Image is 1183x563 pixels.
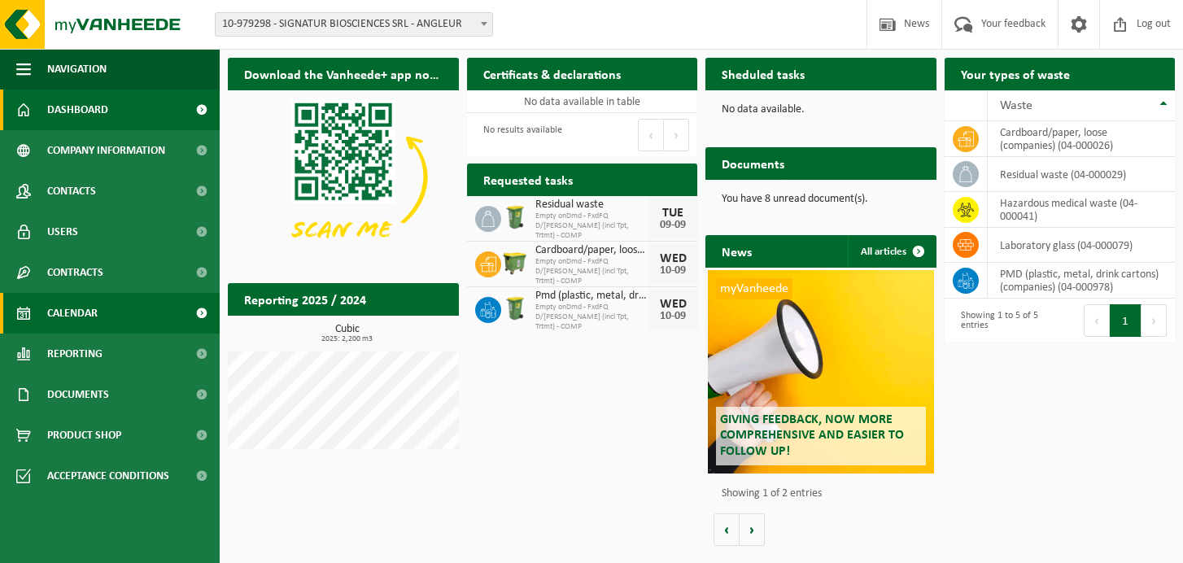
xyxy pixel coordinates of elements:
[657,311,689,322] div: 10-09
[1000,99,1032,112] span: Waste
[228,58,459,89] h2: Download the Vanheede+ app now!
[467,164,589,195] h2: Requested tasks
[228,90,459,264] img: Download de VHEPlus App
[722,104,920,116] p: No data available.
[720,413,904,457] span: Giving feedback, now more comprehensive and easier to follow up!
[740,513,765,546] button: Volgende
[47,334,103,374] span: Reporting
[47,374,109,415] span: Documents
[657,207,689,220] div: TUE
[47,171,96,212] span: Contacts
[47,212,78,252] span: Users
[945,58,1086,89] h2: Your types of waste
[236,324,459,343] h3: Cubic
[722,194,920,205] p: You have 8 unread document(s).
[988,157,1176,192] td: residual waste (04-000029)
[657,265,689,277] div: 10-09
[535,212,649,241] span: Empty onDmd - FxdFQ D/[PERSON_NAME] (incl Tpt, Trtmt) - COMP
[47,89,108,130] span: Dashboard
[714,513,740,546] button: Vorige
[722,488,928,500] p: Showing 1 of 2 entries
[47,293,98,334] span: Calendar
[535,257,649,286] span: Empty onDmd - FxdFQ D/[PERSON_NAME] (incl Tpt, Trtmt) - COMP
[1084,304,1110,337] button: Previous
[47,130,165,171] span: Company information
[657,252,689,265] div: WED
[501,249,529,277] img: WB-1100-HPE-GN-50
[638,119,664,151] button: Previous
[705,235,768,267] h2: News
[47,415,121,456] span: Product Shop
[535,199,649,212] span: Residual waste
[705,58,821,89] h2: Sheduled tasks
[228,283,382,315] h2: Reporting 2025 / 2024
[47,456,169,496] span: Acceptance conditions
[716,278,792,299] span: myVanheede
[467,90,698,113] td: No data available in table
[664,119,689,151] button: Next
[215,12,493,37] span: 10-979298 - SIGNATUR BIOSCIENCES SRL - ANGLEUR
[657,220,689,231] div: 09-09
[988,263,1176,299] td: PMD (plastic, metal, drink cartons) (companies) (04-000978)
[475,117,562,153] div: No results available
[708,270,934,474] a: myVanheede Giving feedback, now more comprehensive and easier to follow up!
[1110,304,1142,337] button: 1
[988,192,1176,228] td: hazardous medical waste (04-000041)
[1142,304,1167,337] button: Next
[705,147,801,179] h2: Documents
[236,335,459,343] span: 2025: 2,200 m3
[535,303,649,332] span: Empty onDmd - FxdFQ D/[PERSON_NAME] (incl Tpt, Trtmt) - COMP
[848,235,935,268] a: All articles
[501,295,529,322] img: WB-0240-HPE-GN-50
[501,203,529,231] img: WB-0240-HPE-GN-50
[47,252,103,293] span: Contracts
[953,303,1052,338] div: Showing 1 to 5 of 5 entries
[535,244,649,257] span: Cardboard/paper, loose (companies)
[988,228,1176,263] td: laboratory glass (04-000079)
[216,13,492,36] span: 10-979298 - SIGNATUR BIOSCIENCES SRL - ANGLEUR
[657,298,689,311] div: WED
[988,121,1176,157] td: cardboard/paper, loose (companies) (04-000026)
[535,290,649,303] span: Pmd (plastic, metal, drink cartons) (companies)
[467,58,637,89] h2: Certificats & declarations
[348,315,457,347] a: View reporting
[47,49,107,89] span: Navigation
